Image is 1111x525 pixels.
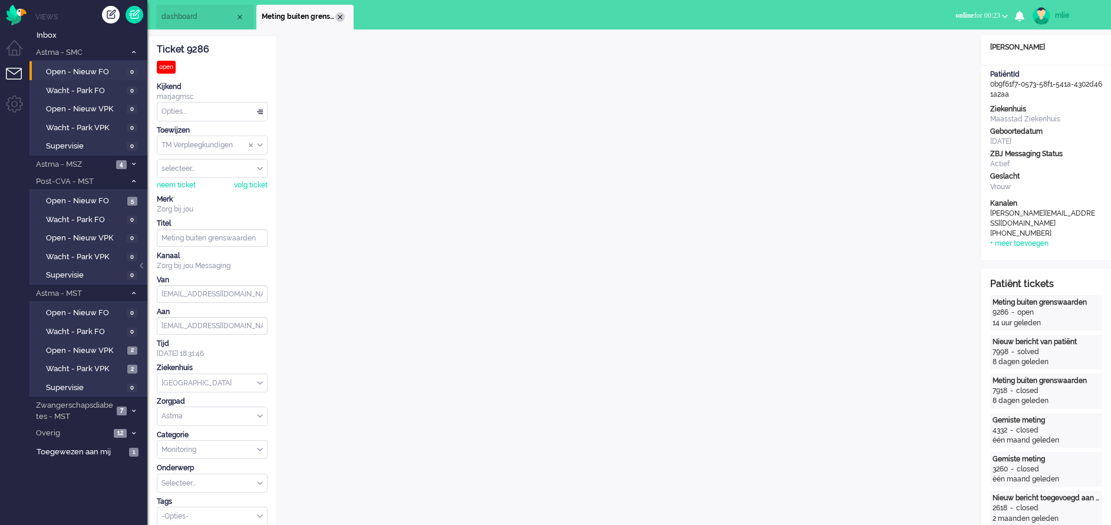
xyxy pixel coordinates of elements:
a: Open - Nieuw VPK 0 [34,102,146,115]
a: Supervisie 0 [34,381,146,394]
span: 0 [127,271,137,280]
div: Zorgpad [157,397,268,407]
div: 14 uur geleden [993,318,1100,328]
span: 0 [127,142,137,151]
div: Creëer ticket [102,6,120,24]
div: Merk [157,194,268,204]
div: 9286 [993,308,1008,318]
span: 2 [127,365,137,374]
div: Close tab [235,12,245,22]
span: 5 [127,197,137,206]
a: Wacht - Park VPK 0 [34,250,146,263]
span: Supervisie [46,382,124,394]
div: Close tab [335,12,345,22]
li: onlinefor 00:23 [948,4,1015,29]
div: 3260 [993,464,1008,474]
div: 4332 [993,425,1007,435]
div: mlie [1055,9,1099,21]
span: Supervisie [46,141,124,152]
span: 0 [127,87,137,95]
img: avatar [1033,7,1050,25]
div: - [1007,386,1016,396]
div: Tags [157,497,268,507]
div: Assign Group [157,136,268,155]
span: Open - Nieuw VPK [46,104,124,115]
div: closed [1016,386,1039,396]
div: Tijd [157,339,268,349]
li: Tickets menu [6,68,32,94]
div: Gemiste meting [993,454,1100,464]
a: Toegewezen aan mij 1 [34,445,147,458]
span: 0 [127,105,137,114]
div: Zorg bij jou Messaging [157,261,268,271]
a: Supervisie 0 [34,268,146,281]
div: 8 dagen geleden [993,396,1100,406]
span: 4 [116,160,127,169]
span: Astma - MSZ [34,159,113,170]
div: Meting buiten grenswaarden [993,298,1100,308]
span: Wacht - Park FO [46,214,124,226]
span: Wacht - Park VPK [46,252,124,263]
span: 0 [127,384,137,392]
div: Kanaal [157,251,268,261]
div: - [1008,308,1017,318]
span: 12 [114,429,127,438]
div: Geboortedatum [990,127,1102,137]
a: mlie [1030,7,1099,25]
div: [PERSON_NAME] [981,42,1111,52]
span: Toegewezen aan mij [37,447,126,458]
span: Post-CVA - MST [34,176,126,187]
div: [DATE] 18:31:46 [157,339,268,359]
a: Wacht - Park FO 0 [34,213,146,226]
div: 7918 [993,386,1007,396]
body: Rich Text Area. Press ALT-0 for help. [5,5,681,25]
span: dashboard [161,12,235,22]
img: flow_omnibird.svg [6,5,27,25]
a: Wacht - Park VPK 0 [34,121,146,134]
span: Wacht - Park FO [46,326,124,338]
a: Wacht - Park FO 0 [34,84,146,97]
div: Maasstad Ziekenhuis [990,114,1102,124]
div: Assign User [157,159,268,179]
div: Aan [157,307,268,317]
span: Zwangerschapsdiabetes - MST [34,400,113,422]
div: één maand geleden [993,474,1100,484]
span: online [955,11,974,19]
div: Patiënt tickets [990,278,1102,291]
div: closed [1017,464,1039,474]
div: closed [1016,425,1039,435]
span: Astma - SMC [34,47,126,58]
li: Dashboard menu [6,40,32,67]
span: 0 [127,234,137,243]
div: Nieuw bericht toegevoegd aan gesprek [993,493,1100,503]
div: Gemiste meting [993,415,1100,425]
a: Open - Nieuw VPK 0 [34,231,146,244]
a: Open - Nieuw FO 5 [34,194,146,207]
span: 0 [127,253,137,262]
div: Geslacht [990,171,1102,181]
div: - [1008,464,1017,474]
div: 0b9f61f7-0573-58f1-541a-4302d461a2aa [981,70,1111,100]
span: Wacht - Park VPK [46,364,124,375]
div: open [1017,308,1034,318]
div: Ziekenhuis [157,363,268,373]
span: Supervisie [46,270,124,281]
span: 0 [127,124,137,133]
span: Open - Nieuw FO [46,67,124,78]
div: 2618 [993,503,1007,513]
div: volg ticket [234,180,268,190]
div: - [1007,503,1016,513]
div: solved [1017,347,1039,357]
div: - [1007,425,1016,435]
a: Wacht - Park VPK 2 [34,362,146,375]
li: 9286 [256,5,354,29]
div: open [157,61,176,74]
div: Categorie [157,430,268,440]
div: marjagmsc [157,92,268,102]
div: Nieuw bericht van patiënt [993,337,1100,347]
a: Supervisie 0 [34,139,146,152]
div: Meting buiten grenswaarden [993,376,1100,386]
span: 0 [127,328,137,336]
span: 0 [127,68,137,77]
a: Open - Nieuw VPK 2 [34,344,146,356]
